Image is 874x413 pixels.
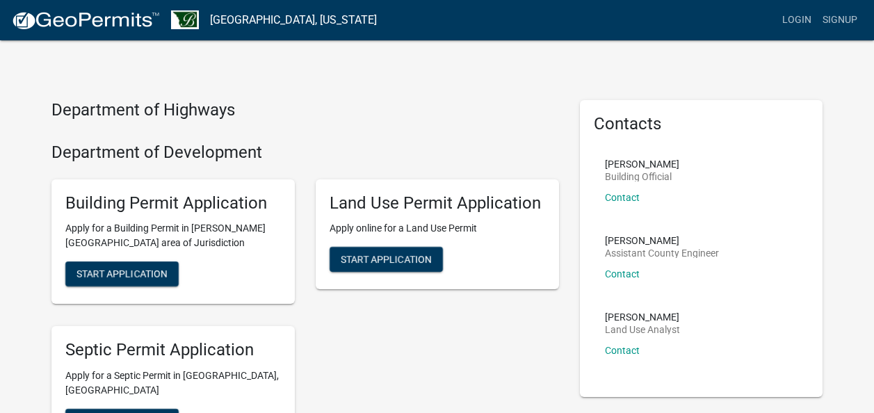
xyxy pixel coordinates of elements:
a: Contact [605,345,640,356]
p: Apply for a Building Permit in [PERSON_NAME][GEOGRAPHIC_DATA] area of Jurisdiction [65,221,281,250]
a: Contact [605,192,640,203]
p: [PERSON_NAME] [605,159,679,169]
h5: Contacts [594,114,809,134]
h5: Land Use Permit Application [330,193,545,213]
a: [GEOGRAPHIC_DATA], [US_STATE] [210,8,377,32]
a: Login [777,7,817,33]
p: Land Use Analyst [605,325,680,334]
h5: Septic Permit Application [65,340,281,360]
p: Apply online for a Land Use Permit [330,221,545,236]
p: Apply for a Septic Permit in [GEOGRAPHIC_DATA], [GEOGRAPHIC_DATA] [65,369,281,398]
button: Start Application [65,261,179,286]
h4: Department of Highways [51,100,559,120]
p: Assistant County Engineer [605,248,719,258]
a: Contact [605,268,640,280]
img: Benton County, Minnesota [171,10,199,29]
p: [PERSON_NAME] [605,312,680,322]
span: Start Application [341,254,432,265]
span: Start Application [76,268,168,280]
p: Building Official [605,172,679,181]
p: [PERSON_NAME] [605,236,719,245]
button: Start Application [330,247,443,272]
h4: Department of Development [51,143,559,163]
a: Signup [817,7,863,33]
h5: Building Permit Application [65,193,281,213]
